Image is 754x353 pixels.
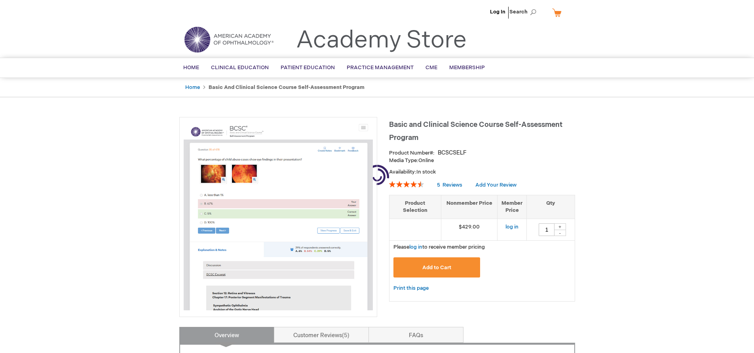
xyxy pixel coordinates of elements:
span: CME [425,64,437,71]
span: Home [183,64,199,71]
th: Qty [527,195,575,219]
th: Product Selection [389,195,441,219]
span: Search [509,4,539,20]
p: Online [389,157,575,164]
a: Overview [179,327,274,343]
th: Nonmember Price [441,195,498,219]
div: + [554,223,566,230]
button: Add to Cart [393,257,481,277]
a: 5 Reviews [437,182,463,188]
strong: Product Number [389,150,435,156]
a: Add Your Review [475,182,517,188]
span: Practice Management [347,64,414,71]
a: Print this page [393,283,429,293]
span: Please to receive member pricing [393,244,485,250]
span: 5 [437,182,440,188]
a: FAQs [368,327,463,343]
input: Qty [539,223,555,236]
div: BCSCSELF [438,149,467,157]
td: $429.00 [441,219,498,240]
a: Academy Store [296,26,467,55]
span: Add to Cart [422,264,451,271]
a: Customer Reviews5 [274,327,369,343]
span: 5 [342,332,349,339]
strong: Basic and Clinical Science Course Self-Assessment Program [209,84,365,91]
a: log in [505,224,518,230]
div: 92% [389,181,424,187]
span: In stock [416,169,436,175]
span: Membership [449,64,485,71]
span: Reviews [443,182,462,188]
span: Patient Education [281,64,335,71]
p: Availability: [389,168,575,176]
a: log in [409,244,422,250]
span: Clinical Education [211,64,269,71]
strong: Media Type: [389,157,418,164]
th: Member Price [498,195,527,219]
img: Basic and Clinical Science Course Self-Assessment Program [184,121,373,310]
a: Log In [490,9,505,15]
div: - [554,230,566,236]
span: Basic and Clinical Science Course Self-Assessment Program [389,121,562,142]
a: Home [185,84,200,91]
